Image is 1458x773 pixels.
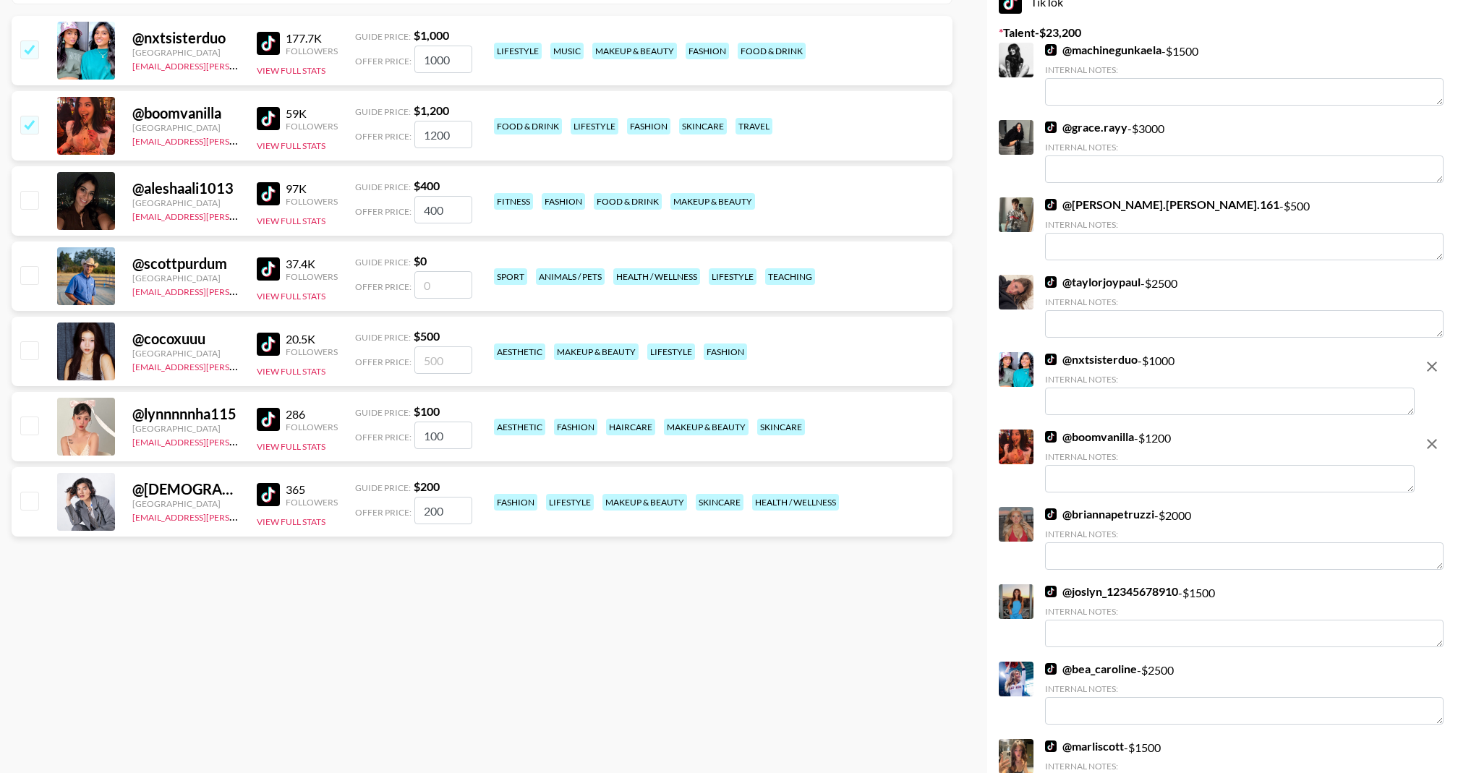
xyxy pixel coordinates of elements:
div: Followers [286,121,338,132]
div: @ [DEMOGRAPHIC_DATA] [132,480,239,498]
div: - $ 2000 [1045,507,1444,570]
div: - $ 1500 [1045,43,1444,106]
img: TikTok [257,257,280,281]
span: Offer Price: [355,131,412,142]
img: TikTok [1045,586,1057,597]
span: Guide Price: [355,482,411,493]
button: View Full Stats [257,140,325,151]
div: [GEOGRAPHIC_DATA] [132,423,239,434]
span: Guide Price: [355,332,411,343]
a: @boomvanilla [1045,430,1134,444]
strong: $ 200 [414,479,440,493]
div: @ scottpurdum [132,255,239,273]
div: - $ 3000 [1045,120,1444,183]
div: travel [736,118,772,134]
div: fashion [554,419,597,435]
div: [GEOGRAPHIC_DATA] [132,273,239,283]
div: fashion [627,118,670,134]
div: fitness [494,193,533,210]
div: Internal Notes: [1045,219,1444,230]
div: makeup & beauty [602,494,687,511]
a: [EMAIL_ADDRESS][PERSON_NAME][DOMAIN_NAME] [132,283,346,297]
strong: $ 100 [414,404,440,418]
span: Guide Price: [355,31,411,42]
div: aesthetic [494,419,545,435]
div: skincare [696,494,743,511]
input: 100 [414,422,472,449]
div: - $ 500 [1045,197,1444,260]
div: Internal Notes: [1045,761,1444,772]
span: Guide Price: [355,106,411,117]
div: Internal Notes: [1045,142,1444,153]
div: 97K [286,181,338,196]
a: @grace.rayy [1045,120,1127,134]
div: lifestyle [494,43,542,59]
div: sport [494,268,527,285]
a: [EMAIL_ADDRESS][PERSON_NAME][DOMAIN_NAME] [132,58,346,72]
a: @joslyn_12345678910 [1045,584,1178,599]
input: 500 [414,346,472,374]
div: teaching [765,268,815,285]
div: makeup & beauty [592,43,677,59]
div: fashion [704,343,747,360]
input: 200 [414,497,472,524]
span: Offer Price: [355,356,412,367]
div: @ nxtsisterduo [132,29,239,47]
div: Followers [286,196,338,207]
a: [EMAIL_ADDRESS][PERSON_NAME][DOMAIN_NAME] [132,509,346,523]
div: fashion [686,43,729,59]
div: Followers [286,346,338,357]
div: lifestyle [546,494,594,511]
span: Offer Price: [355,432,412,443]
div: [GEOGRAPHIC_DATA] [132,348,239,359]
a: [EMAIL_ADDRESS][PERSON_NAME][DOMAIN_NAME] [132,434,346,448]
div: haircare [606,419,655,435]
input: 1,000 [414,46,472,73]
img: TikTok [1045,44,1057,56]
div: food & drink [494,118,562,134]
a: [EMAIL_ADDRESS][PERSON_NAME][DOMAIN_NAME] [132,359,346,372]
button: remove [1417,430,1446,458]
span: Offer Price: [355,281,412,292]
strong: $ 400 [414,179,440,192]
div: fashion [542,193,585,210]
div: Internal Notes: [1045,683,1444,694]
input: 1,200 [414,121,472,148]
a: @taylorjoypaul [1045,275,1141,289]
img: TikTok [257,32,280,55]
button: View Full Stats [257,291,325,302]
a: @nxtsisterduo [1045,352,1138,367]
div: @ aleshaali1013 [132,179,239,197]
button: View Full Stats [257,516,325,527]
span: Offer Price: [355,206,412,217]
span: Guide Price: [355,407,411,418]
img: TikTok [257,107,280,130]
a: @bea_caroline [1045,662,1137,676]
a: @briannapetruzzi [1045,507,1154,521]
div: @ cocoxuuu [132,330,239,348]
img: TikTok [1045,199,1057,210]
div: Followers [286,497,338,508]
button: View Full Stats [257,65,325,76]
div: lifestyle [571,118,618,134]
img: TikTok [1045,431,1057,443]
strong: $ 1,000 [414,28,449,42]
div: aesthetic [494,343,545,360]
img: TikTok [257,408,280,431]
a: @marliscott [1045,739,1124,753]
img: TikTok [257,483,280,506]
div: Followers [286,271,338,282]
div: [GEOGRAPHIC_DATA] [132,122,239,133]
img: TikTok [1045,740,1057,752]
input: 400 [414,196,472,223]
div: [GEOGRAPHIC_DATA] [132,197,239,208]
div: skincare [757,419,805,435]
button: remove [1417,352,1446,381]
div: Internal Notes: [1045,529,1444,539]
input: 0 [414,271,472,299]
button: View Full Stats [257,215,325,226]
div: health / wellness [752,494,839,511]
img: TikTok [1045,121,1057,133]
div: food & drink [594,193,662,210]
div: makeup & beauty [664,419,749,435]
